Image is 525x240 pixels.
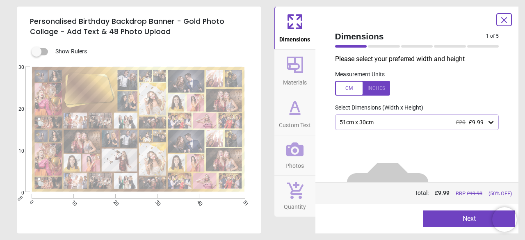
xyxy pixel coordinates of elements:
iframe: Brevo live chat [492,207,517,232]
h5: Personalised Birthday Backdrop Banner - Gold Photo Collage - Add Text & 48 Photo Upload [30,13,248,40]
button: Materials [274,50,315,92]
span: RRP [456,190,482,197]
span: Dimensions [279,32,310,44]
span: 20 [9,106,24,113]
span: 9.99 [438,190,450,196]
div: 51cm x 30cm [339,119,487,126]
span: £ [435,189,450,197]
label: Measurement Units [335,71,385,79]
button: Quantity [274,176,315,217]
span: 1 of 5 [486,33,499,40]
span: 10 [9,148,24,155]
span: 30 [9,64,24,71]
span: £9.99 [469,119,484,126]
div: Total: [334,189,512,197]
span: Quantity [284,199,306,211]
span: Dimensions [335,30,486,42]
button: Next [423,210,515,227]
span: £ 19.98 [467,190,482,197]
span: Photos [285,158,304,170]
p: Please select your preferred width and height [335,55,506,64]
button: Dimensions [274,7,315,49]
div: Show Rulers [37,47,261,57]
span: (50% OFF) [488,190,512,197]
span: 0 [9,190,24,197]
span: Materials [283,75,307,87]
span: £20 [456,119,466,126]
button: Photos [274,135,315,176]
span: cm [16,194,23,202]
label: Select Dimensions (Width x Height) [329,104,423,112]
span: Custom Text [279,117,311,130]
button: Custom Text [274,92,315,135]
